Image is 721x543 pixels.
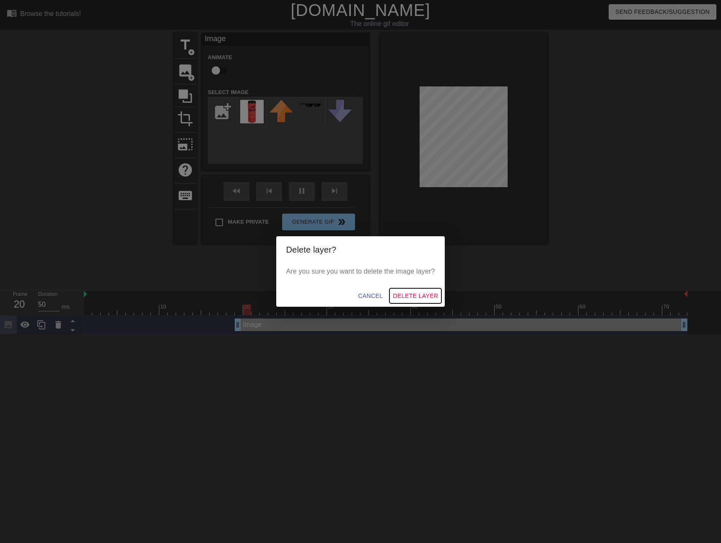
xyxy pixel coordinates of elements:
[389,288,441,304] button: Delete Layer
[286,266,435,277] p: Are you sure you want to delete the image layer?
[355,288,386,304] button: Cancel
[286,243,435,256] h2: Delete layer?
[393,291,438,301] span: Delete Layer
[358,291,383,301] span: Cancel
